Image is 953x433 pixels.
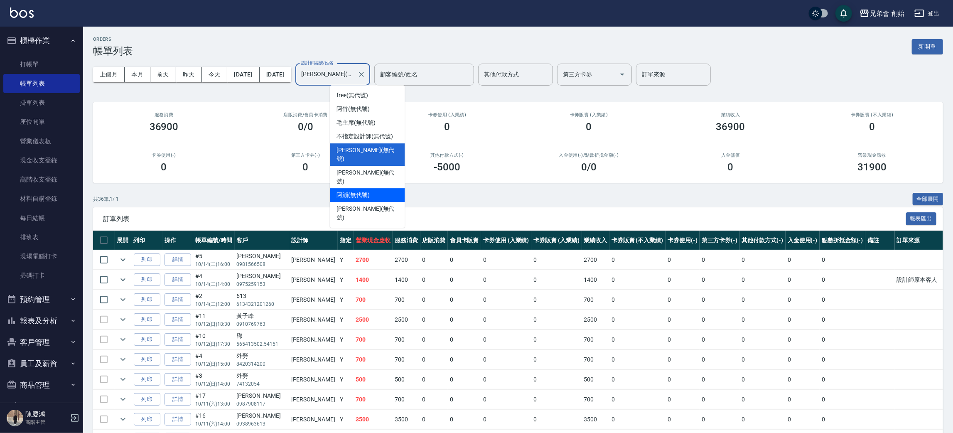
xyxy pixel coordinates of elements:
a: 營業儀表板 [3,132,80,151]
p: 8420314200 [237,360,287,368]
td: 0 [700,390,739,409]
td: 500 [393,370,420,389]
div: [PERSON_NAME] [237,411,287,420]
td: 0 [740,350,786,369]
td: 0 [820,270,865,290]
p: 10/11 (六) 14:00 [195,420,232,428]
td: 0 [820,310,865,330]
td: #17 [193,390,234,409]
th: 操作 [162,231,193,250]
td: 700 [354,390,393,409]
button: 報表及分析 [3,310,80,332]
th: 會員卡販賣 [448,231,481,250]
td: 0 [740,250,786,270]
th: 入金使用(-) [786,231,820,250]
td: [PERSON_NAME] [289,310,338,330]
a: 帳單列表 [3,74,80,93]
td: 2700 [393,250,420,270]
td: 0 [420,390,448,409]
td: 700 [582,390,609,409]
p: 10/12 (日) 14:00 [195,380,232,388]
td: 0 [740,310,786,330]
span: [PERSON_NAME] (無代號) [336,204,398,222]
td: 0 [740,410,786,429]
h2: ORDERS [93,37,133,42]
button: [DATE] [260,67,291,82]
td: 0 [700,370,739,389]
td: 3500 [354,410,393,429]
h2: 入金儲值 [670,153,791,158]
button: 全部展開 [913,193,943,206]
a: 詳情 [165,333,191,346]
td: 0 [820,410,865,429]
td: 0 [531,270,582,290]
button: 兄弟會 創始 [856,5,908,22]
a: 報表匯出 [906,214,937,222]
div: 613 [237,292,287,300]
td: #11 [193,310,234,330]
a: 現場電腦打卡 [3,247,80,266]
a: 現金收支登錄 [3,151,80,170]
button: expand row [117,333,129,346]
button: [DATE] [227,67,259,82]
button: 行銷工具 [3,396,80,417]
button: 列印 [134,293,160,306]
span: 毛主席 (無代號) [336,118,376,127]
td: 0 [786,330,820,349]
td: 0 [740,270,786,290]
td: 0 [420,350,448,369]
td: 2500 [393,310,420,330]
th: 卡券販賣 (入業績) [531,231,582,250]
button: 上個月 [93,67,125,82]
button: 列印 [134,413,160,426]
td: 0 [481,250,531,270]
td: 0 [700,290,739,310]
button: save [835,5,852,22]
button: expand row [117,393,129,406]
a: 掃碼打卡 [3,266,80,285]
th: 客戶 [235,231,289,250]
td: 0 [609,270,666,290]
button: 列印 [134,393,160,406]
h3: 0 [161,161,167,173]
td: 0 [448,330,481,349]
td: 0 [786,390,820,409]
button: expand row [117,273,129,286]
td: 0 [448,370,481,389]
td: #4 [193,350,234,369]
td: 700 [393,290,420,310]
td: 0 [740,390,786,409]
td: 0 [531,350,582,369]
p: 0938963613 [237,420,287,428]
a: 材料自購登錄 [3,189,80,208]
td: 0 [481,310,531,330]
td: #2 [193,290,234,310]
button: 列印 [134,373,160,386]
td: [PERSON_NAME] [289,250,338,270]
a: 詳情 [165,293,191,306]
td: 700 [354,330,393,349]
td: #3 [193,370,234,389]
h2: 第三方卡券(-) [245,153,366,158]
td: 0 [609,350,666,369]
p: 0910769763 [237,320,287,328]
td: 0 [666,370,700,389]
h3: 36900 [150,121,179,133]
span: [PERSON_NAME] (無代號) [336,168,398,186]
td: Y [338,250,354,270]
button: 列印 [134,253,160,266]
span: free (無代號) [336,91,368,100]
td: 0 [531,370,582,389]
td: 700 [354,350,393,369]
td: [PERSON_NAME] [289,350,338,369]
span: 阿竹 (無代號) [336,105,370,113]
p: 10/14 (二) 16:00 [195,261,232,268]
td: 0 [666,390,700,409]
button: 昨天 [176,67,202,82]
td: Y [338,410,354,429]
button: 預約管理 [3,289,80,310]
td: 0 [531,390,582,409]
a: 掛單列表 [3,93,80,112]
td: 500 [582,370,609,389]
td: 0 [531,290,582,310]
